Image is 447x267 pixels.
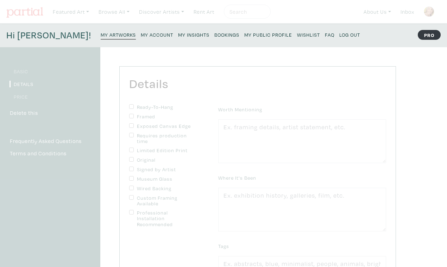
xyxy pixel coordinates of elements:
[137,104,196,110] label: Ready-To-Hang
[244,31,292,38] small: My Public Profile
[136,5,187,19] a: Discover Artists
[360,5,394,19] a: About Us
[214,30,239,39] a: Bookings
[137,114,196,120] label: Framed
[214,31,239,38] small: Bookings
[10,108,38,118] button: Delete this
[101,31,136,38] small: My Artworks
[137,123,196,129] label: Exposed Canvas Edge
[10,93,28,100] a: Price
[137,176,196,182] label: Museum Glass
[6,30,91,41] h4: Hi [PERSON_NAME]!
[229,7,264,16] input: Search
[178,30,209,39] a: My Insights
[10,81,33,87] a: Details
[137,157,196,163] label: Original
[137,167,196,173] label: Signed by Artist
[418,30,441,40] strong: PRO
[190,5,218,19] a: Rent Art
[244,30,292,39] a: My Public Profile
[137,133,196,144] label: Requires production time
[218,106,262,113] label: Worth Mentioning
[137,148,196,154] label: Limited Edition Print
[10,137,91,146] a: Frequently Asked Questions
[397,5,417,19] a: Inbox
[325,30,334,39] a: FAQ
[297,30,320,39] a: Wishlist
[137,195,196,207] label: Custom Framing Available
[178,31,209,38] small: My Insights
[141,30,173,39] a: My Account
[129,76,168,91] h2: Details
[101,30,136,39] a: My Artworks
[218,174,256,182] label: Where It's Been
[141,31,173,38] small: My Account
[50,5,92,19] a: Featured Art
[218,242,229,250] label: Tags
[325,31,334,38] small: FAQ
[10,68,28,75] a: Basic
[95,5,133,19] a: Browse All
[339,30,360,39] a: Log Out
[297,31,320,38] small: Wishlist
[424,6,434,17] img: phpThumb.php
[339,31,360,38] small: Log Out
[137,186,196,192] label: Wired Backing
[137,210,196,228] label: Professional Installation Recommended
[10,149,91,158] a: Terms and Conditions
